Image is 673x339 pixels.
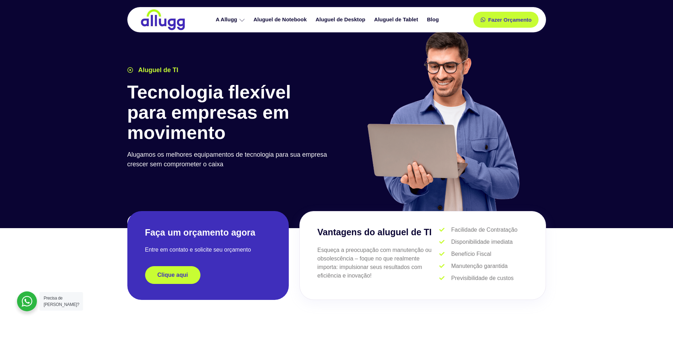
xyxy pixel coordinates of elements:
a: Clique aqui [145,266,200,284]
span: Precisa de [PERSON_NAME]? [44,296,79,307]
a: Aluguel de Tablet [371,14,424,26]
img: locação de TI é Allugg [140,9,186,31]
img: aluguel de ti para startups [365,30,521,211]
p: Entre em contato e solicite seu orçamento [145,246,271,254]
p: Alugamos os melhores equipamentos de tecnologia para sua empresa crescer sem comprometer o caixa [127,150,333,169]
a: Blog [423,14,444,26]
a: Aluguel de Notebook [250,14,312,26]
div: Widget de chat [638,305,673,339]
iframe: Chat Widget [638,305,673,339]
a: A Allugg [212,14,250,26]
span: Benefício Fiscal [449,250,491,258]
span: Aluguel de TI [137,65,178,75]
span: Previsibilidade de custos [449,274,514,282]
span: Fazer Orçamento [488,17,532,22]
span: Manutenção garantida [449,262,508,270]
a: Fazer Orçamento [473,12,539,28]
a: Aluguel de Desktop [312,14,371,26]
p: Esqueça a preocupação com manutenção ou obsolescência – foque no que realmente importa: impulsion... [318,246,440,280]
span: Clique aqui [158,272,188,278]
h2: Faça um orçamento agora [145,227,271,238]
h1: Tecnologia flexível para empresas em movimento [127,82,333,143]
h3: Vantagens do aluguel de TI [318,226,440,239]
span: Disponibilidade imediata [449,238,513,246]
span: Facilidade de Contratação [449,226,518,234]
